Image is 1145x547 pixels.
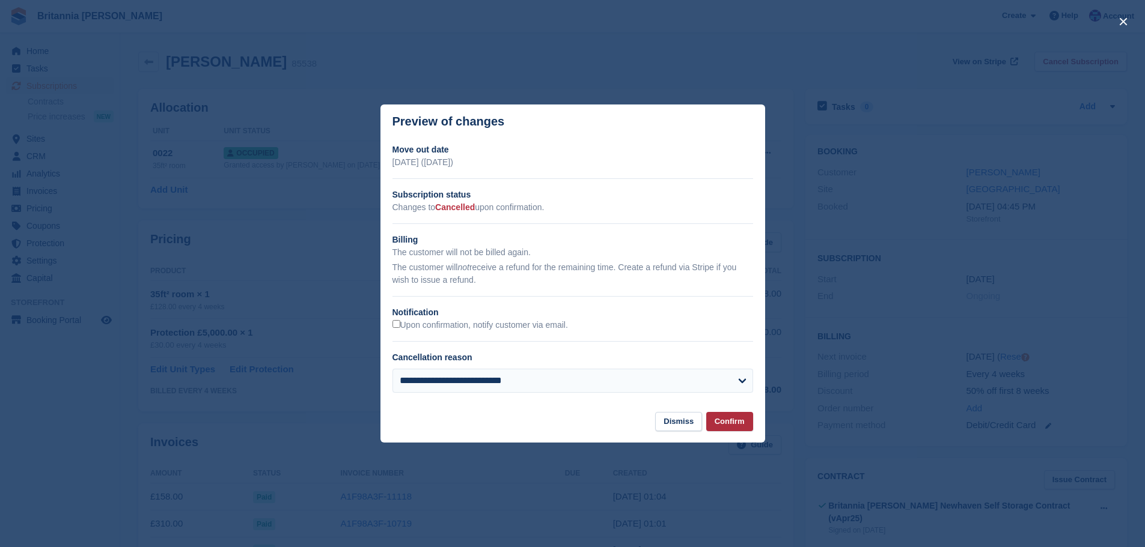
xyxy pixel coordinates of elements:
p: The customer will receive a refund for the remaining time. Create a refund via Stripe if you wish... [392,261,753,286]
h2: Subscription status [392,189,753,201]
h2: Billing [392,234,753,246]
button: Confirm [706,412,753,432]
input: Upon confirmation, notify customer via email. [392,320,400,328]
p: [DATE] ([DATE]) [392,156,753,169]
button: Dismiss [655,412,702,432]
p: Changes to upon confirmation. [392,201,753,214]
label: Cancellation reason [392,352,472,362]
span: Cancelled [435,202,475,212]
button: close [1114,12,1133,31]
em: not [457,262,469,272]
p: Preview of changes [392,115,505,128]
p: The customer will not be billed again. [392,246,753,259]
h2: Move out date [392,144,753,156]
h2: Notification [392,306,753,319]
label: Upon confirmation, notify customer via email. [392,320,568,331]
